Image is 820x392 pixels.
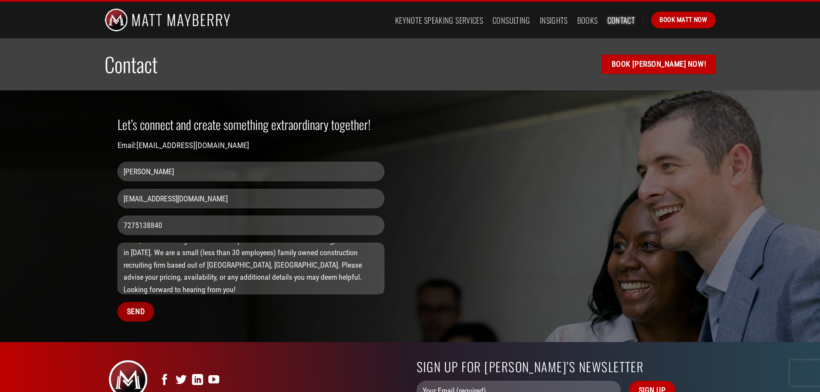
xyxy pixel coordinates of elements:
input: Your Name [118,162,384,181]
input: Your Phone [118,216,384,235]
a: Follow on Facebook [159,374,170,386]
a: Keynote Speaking Services [395,12,483,28]
a: Follow on LinkedIn [192,374,203,386]
p: Email: [118,139,384,151]
a: Insights [540,12,568,28]
a: Book [PERSON_NAME] Now! [602,55,715,74]
img: Matt Mayberry [105,2,231,38]
a: Follow on Twitter [176,374,186,386]
span: Contact [105,49,158,79]
a: Book Matt Now [651,12,715,28]
span: Book [PERSON_NAME] Now! [612,58,706,71]
h2: Sign up for [PERSON_NAME]’s Newsletter [417,359,716,374]
a: Contact [607,12,635,28]
h2: Let’s connect and create something extraordinary together! [118,116,384,133]
a: [EMAIL_ADDRESS][DOMAIN_NAME] [136,141,249,150]
a: Books [577,12,598,28]
a: Follow on YouTube [208,374,219,386]
a: Consulting [492,12,530,28]
span: Book Matt Now [659,15,707,25]
form: Contact form [118,162,384,329]
input: Send [118,302,155,321]
input: Your Email [118,189,384,208]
